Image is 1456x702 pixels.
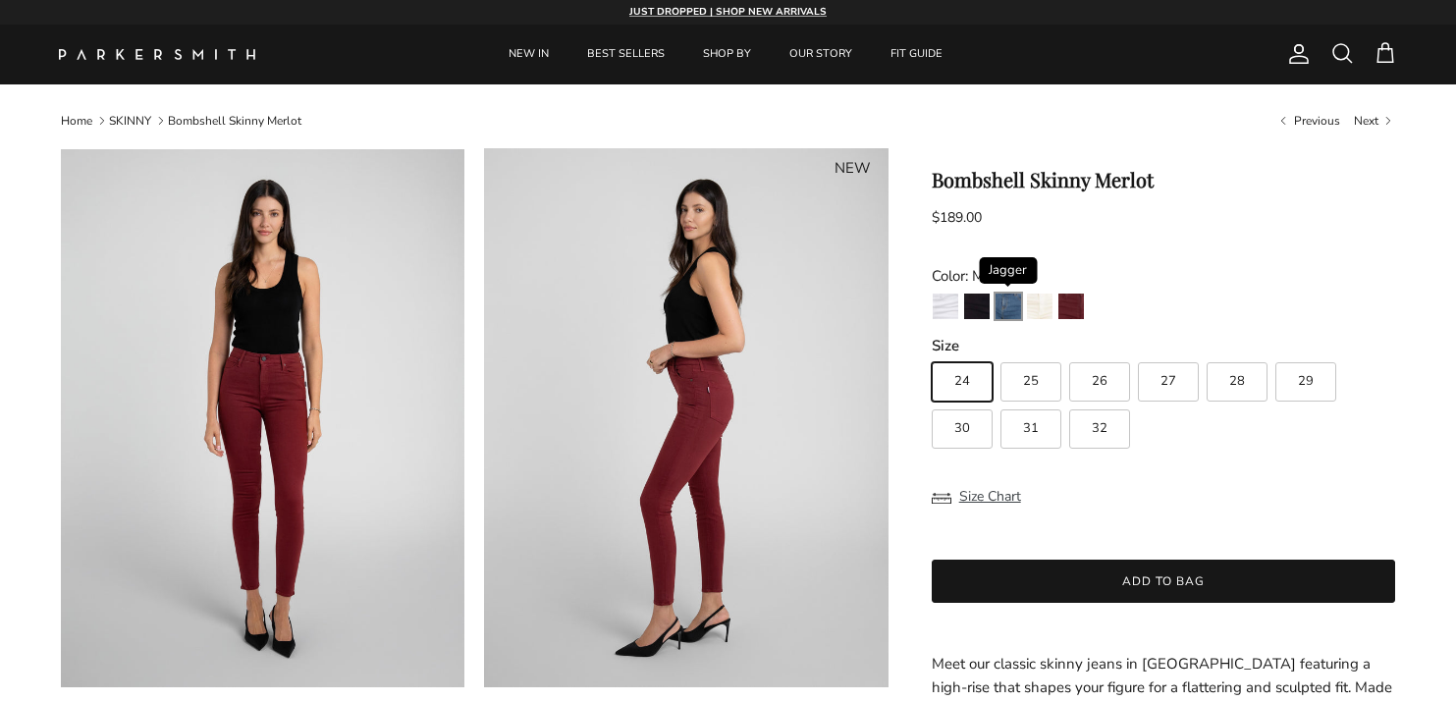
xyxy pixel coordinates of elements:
[932,208,982,227] span: $189.00
[1058,294,1084,319] img: Merlot
[932,293,959,326] a: Eternal White
[932,264,1396,288] div: Color: Merlot
[61,112,1396,129] nav: Breadcrumbs
[59,49,255,60] img: Parker Smith
[1057,293,1085,326] a: Merlot
[954,422,970,435] span: 30
[1023,375,1039,388] span: 25
[1160,375,1176,388] span: 27
[1279,42,1311,66] a: Account
[109,113,151,129] a: SKINNY
[873,25,960,84] a: FIT GUIDE
[1354,112,1395,129] a: Next
[772,25,870,84] a: OUR STORY
[996,294,1021,319] img: Jagger
[293,25,1159,84] div: Primary
[1354,113,1378,129] span: Next
[1092,375,1107,388] span: 26
[995,293,1022,326] a: Jagger
[1229,375,1245,388] span: 28
[61,113,92,129] a: Home
[932,168,1396,191] h1: Bombshell Skinny Merlot
[964,294,990,319] img: Noir
[963,293,991,326] a: Noir
[1298,375,1314,388] span: 29
[629,4,827,19] a: JUST DROPPED | SHOP NEW ARRIVALS
[932,478,1021,515] button: Size Chart
[954,375,970,388] span: 24
[1027,294,1052,319] img: Creamsickle
[685,25,769,84] a: SHOP BY
[1276,112,1339,129] a: Previous
[933,294,958,319] img: Eternal White
[1026,293,1053,326] a: Creamsickle
[1294,113,1340,129] span: Previous
[1023,422,1039,435] span: 31
[491,25,566,84] a: NEW IN
[569,25,682,84] a: BEST SELLERS
[932,336,959,356] legend: Size
[1092,422,1107,435] span: 32
[629,5,827,19] strong: JUST DROPPED | SHOP NEW ARRIVALS
[168,113,301,129] a: Bombshell Skinny Merlot
[932,560,1396,603] button: Add to bag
